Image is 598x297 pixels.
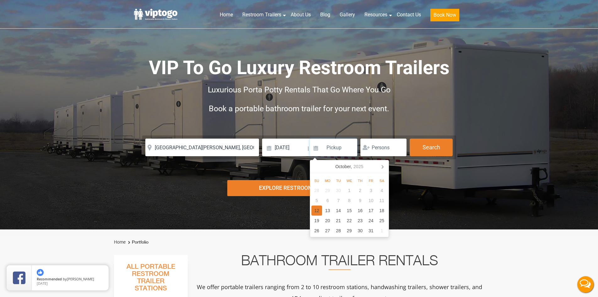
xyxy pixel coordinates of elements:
div: 7 [333,195,344,206]
div: 10 [366,195,377,206]
div: Su [311,177,322,184]
div: 16 [355,206,366,216]
div: 6 [322,195,333,206]
span: [DATE] [37,281,48,286]
span: [PERSON_NAME] [67,277,94,281]
img: thumbs up icon [37,269,44,276]
a: Resources [360,8,392,22]
a: Book Now [426,8,464,25]
input: Persons [360,139,407,156]
div: Th [355,177,366,184]
div: 20 [322,216,333,226]
span: Luxurious Porta Potty Rentals That Go Where You Go [208,85,391,94]
span: Recommended [37,277,62,281]
div: 18 [376,206,387,216]
div: 1 [376,226,387,236]
div: 3 [366,185,377,195]
div: 26 [311,226,322,236]
div: Sa [376,177,387,184]
a: Restroom Trailers [238,8,286,22]
div: 24 [366,216,377,226]
a: Gallery [335,8,360,22]
span: | [308,139,309,159]
div: 22 [344,216,355,226]
div: 25 [376,216,387,226]
button: Search [410,139,453,156]
a: Home [114,239,126,245]
a: Contact Us [392,8,426,22]
div: 28 [311,185,322,195]
a: Blog [315,8,335,22]
div: 5 [311,195,322,206]
div: 23 [355,216,366,226]
i: 2025 [353,163,363,170]
input: Pickup [310,139,358,156]
div: 14 [333,206,344,216]
div: 27 [322,226,333,236]
a: About Us [286,8,315,22]
div: 11 [376,195,387,206]
div: 29 [322,185,333,195]
li: Portfolio [127,239,148,246]
button: Book Now [430,9,459,21]
div: 28 [333,226,344,236]
div: Fr [366,177,377,184]
span: Book a portable bathroom trailer for your next event. [209,104,389,113]
div: 9 [355,195,366,206]
div: 30 [355,226,366,236]
div: 4 [376,185,387,195]
div: Mo [322,177,333,184]
div: 13 [322,206,333,216]
div: 30 [333,185,344,195]
div: 19 [311,216,322,226]
img: Review Rating [13,272,25,284]
div: Tu [333,177,344,184]
div: We [344,177,355,184]
div: 31 [366,226,377,236]
input: Delivery [262,139,307,156]
div: 2 [355,185,366,195]
span: VIP To Go Luxury Restroom Trailers [149,57,450,79]
div: 21 [333,216,344,226]
input: Where do you need your restroom? [145,139,259,156]
div: 17 [366,206,377,216]
a: Home [215,8,238,22]
button: Live Chat [573,272,598,297]
div: 1 [344,185,355,195]
span: by [37,277,104,282]
h2: Bathroom Trailer Rentals [196,255,483,270]
div: October, [333,162,366,172]
div: 8 [344,195,355,206]
div: 12 [311,206,322,216]
div: 29 [344,226,355,236]
div: 15 [344,206,355,216]
div: Explore Restroom Trailers [227,180,371,196]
